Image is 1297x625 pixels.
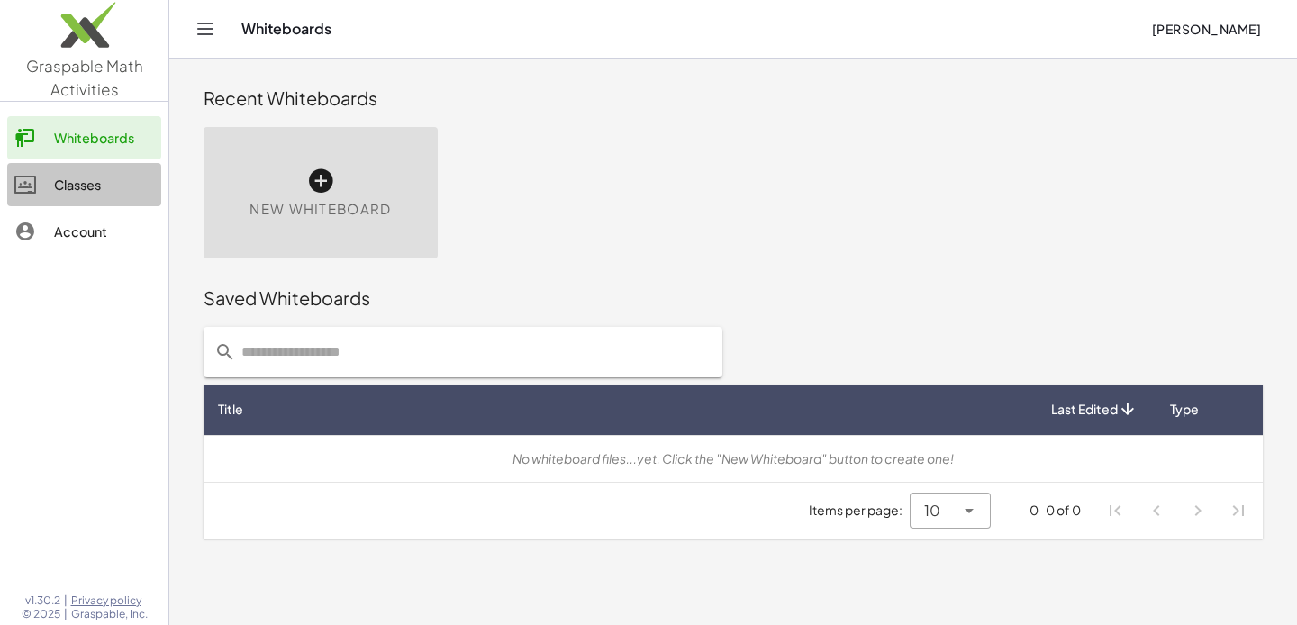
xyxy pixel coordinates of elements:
[1170,400,1199,419] span: Type
[71,593,148,608] a: Privacy policy
[64,607,68,621] span: |
[924,500,940,521] span: 10
[1137,13,1275,45] button: [PERSON_NAME]
[249,199,391,220] span: New Whiteboard
[7,210,161,253] a: Account
[54,127,154,149] div: Whiteboards
[64,593,68,608] span: |
[204,285,1263,311] div: Saved Whiteboards
[25,593,60,608] span: v1.30.2
[7,163,161,206] a: Classes
[204,86,1263,111] div: Recent Whiteboards
[7,116,161,159] a: Whiteboards
[1095,490,1259,531] nav: Pagination Navigation
[22,607,60,621] span: © 2025
[26,56,143,99] span: Graspable Math Activities
[809,501,910,520] span: Items per page:
[191,14,220,43] button: Toggle navigation
[1151,21,1261,37] span: [PERSON_NAME]
[218,449,1248,468] div: No whiteboard files...yet. Click the "New Whiteboard" button to create one!
[54,174,154,195] div: Classes
[71,607,148,621] span: Graspable, Inc.
[218,400,243,419] span: Title
[1051,400,1118,419] span: Last Edited
[214,341,236,363] i: prepended action
[54,221,154,242] div: Account
[1029,501,1081,520] div: 0-0 of 0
